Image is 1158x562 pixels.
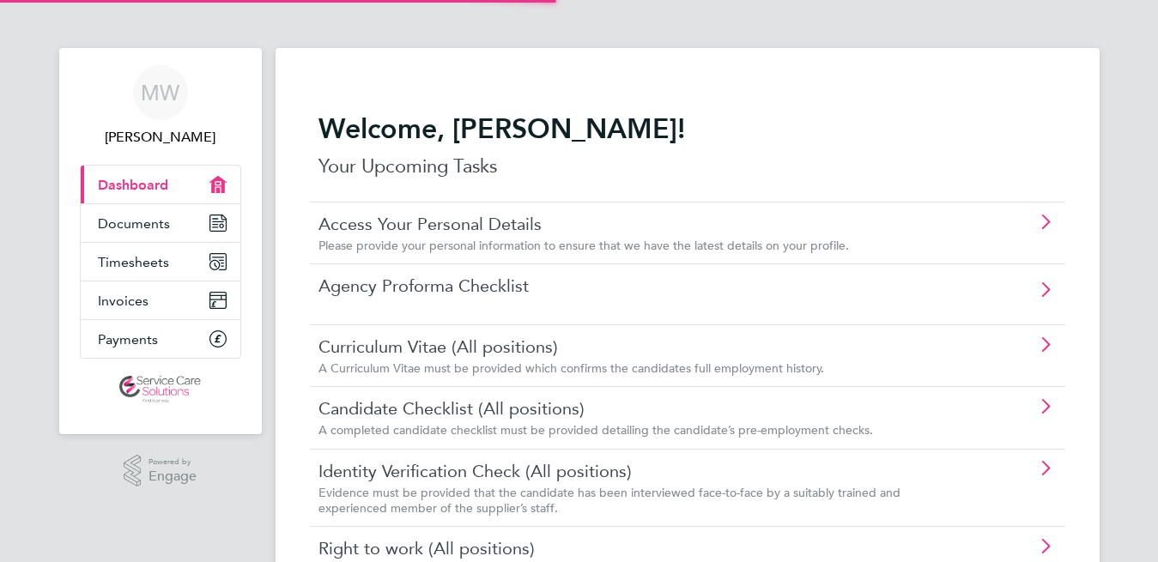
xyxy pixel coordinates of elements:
span: Payments [98,331,158,347]
span: Mark Woodsworth [80,127,241,148]
span: Evidence must be provided that the candidate has been interviewed face-to-face by a suitably trai... [318,485,900,516]
span: MW [141,82,179,104]
nav: Main navigation [59,48,262,434]
span: Please provide your personal information to ensure that we have the latest details on your profile. [318,238,849,253]
a: Candidate Checklist (All positions) [318,397,960,420]
span: Dashboard [98,177,168,193]
span: Timesheets [98,254,169,270]
a: Powered byEngage [124,455,197,487]
span: Invoices [98,293,149,309]
span: Powered by [149,455,197,469]
a: Access Your Personal Details [318,213,960,235]
span: A completed candidate checklist must be provided detailing the candidate’s pre-employment checks. [318,422,873,438]
a: Documents [81,204,240,242]
a: Invoices [81,281,240,319]
a: Right to work (All positions) [318,537,960,559]
a: Go to home page [80,376,241,403]
a: Curriculum Vitae (All positions) [318,335,960,358]
span: Engage [149,469,197,484]
a: Agency Proforma Checklist [318,275,960,297]
a: Timesheets [81,243,240,281]
img: servicecare-logo-retina.png [119,376,200,403]
a: Identity Verification Check (All positions) [318,460,960,482]
p: Your Upcoming Tasks [318,153,1057,180]
a: Payments [81,320,240,358]
span: A Curriculum Vitae must be provided which confirms the candidates full employment history. [318,360,824,376]
a: MW[PERSON_NAME] [80,65,241,148]
span: Documents [98,215,170,232]
a: Dashboard [81,166,240,203]
h2: Welcome, [PERSON_NAME]! [318,112,1057,146]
